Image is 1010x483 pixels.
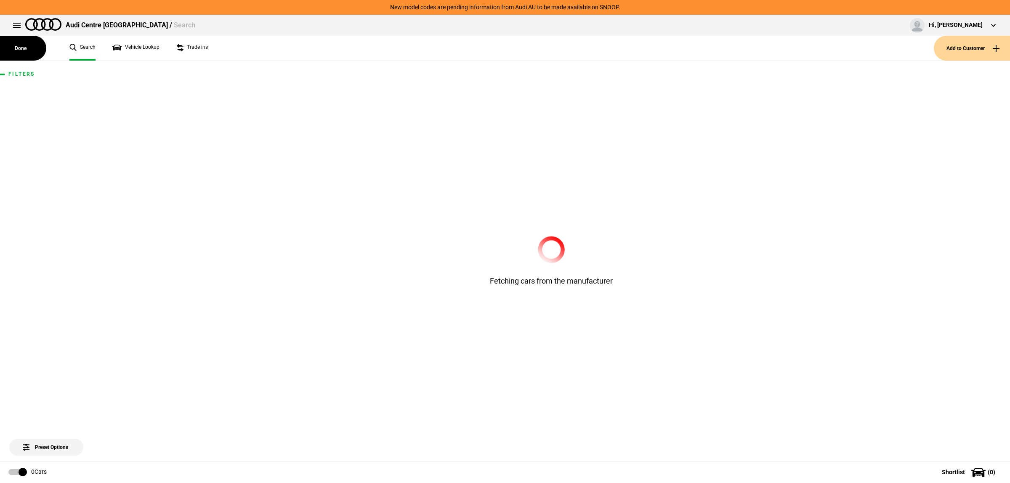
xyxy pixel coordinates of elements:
div: Hi, [PERSON_NAME] [929,21,983,29]
h1: Filters [8,72,84,77]
a: Search [69,36,96,61]
button: Shortlist(0) [929,462,1010,483]
div: Audi Centre [GEOGRAPHIC_DATA] / [66,21,195,30]
div: 0 Cars [31,468,47,476]
a: Trade ins [176,36,208,61]
button: Add to Customer [934,36,1010,61]
img: audi.png [25,18,61,31]
span: Shortlist [942,469,965,475]
span: Preset Options [24,434,68,450]
a: Vehicle Lookup [112,36,159,61]
span: ( 0 ) [988,469,995,475]
span: Search [174,21,195,29]
div: Fetching cars from the manufacturer [446,236,656,286]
